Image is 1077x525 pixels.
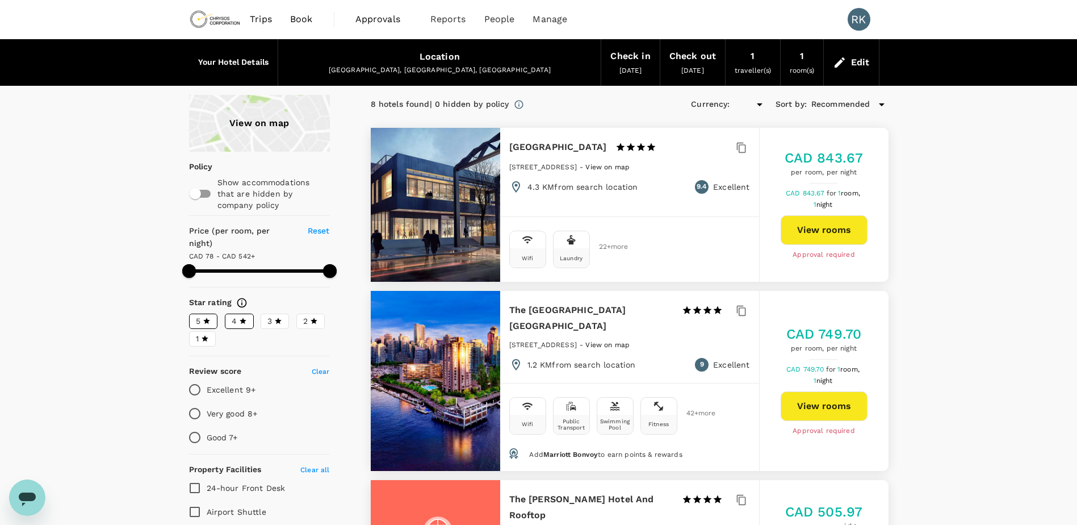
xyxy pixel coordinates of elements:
p: Excellent [713,359,749,370]
iframe: Button to launch messaging window [9,480,45,516]
p: 1.2 KM from search location [527,359,636,370]
h6: [GEOGRAPHIC_DATA] [509,139,607,155]
h5: CAD 505.97 [785,503,863,521]
span: Reports [430,13,466,26]
span: CAD 78 - CAD 542+ [189,252,255,260]
a: View on map [189,95,330,152]
h6: Currency : [691,98,730,111]
div: Edit [851,55,870,70]
img: Chrysos Corporation [189,7,241,32]
h5: CAD 749.70 [786,325,862,343]
p: 4.3 KM from search location [527,181,638,193]
span: Reset [308,226,330,235]
span: for [826,365,837,373]
span: Clear all [300,466,329,474]
span: night [816,201,833,209]
span: - [580,341,585,349]
div: Check in [610,48,650,64]
span: 1 [814,201,835,209]
h6: Property Facilities [189,464,262,476]
p: Policy [189,161,196,172]
div: Laundry [560,255,582,261]
h6: The [GEOGRAPHIC_DATA] [GEOGRAPHIC_DATA] [509,302,673,334]
span: Manage [533,13,567,26]
div: Check out [669,48,716,64]
span: Approval required [793,249,855,261]
div: Wifi [522,255,534,261]
span: CAD 749.70 [786,365,826,373]
span: 1 [814,377,835,385]
p: Good 7+ [207,432,238,443]
span: room, [841,189,860,197]
span: 9.4 [697,181,707,193]
p: Excellent [713,181,749,193]
div: 1 [751,48,755,64]
span: CAD 843.67 [786,189,827,197]
div: [GEOGRAPHIC_DATA], [GEOGRAPHIC_DATA], [GEOGRAPHIC_DATA] [287,65,592,76]
span: Approval required [793,426,855,437]
p: Show accommodations that are hidden by company policy [217,177,329,211]
span: per room, per night [785,167,864,178]
span: 5 [196,315,200,327]
span: night [816,377,833,385]
a: View on map [585,340,630,349]
span: View on map [585,341,630,349]
button: View rooms [781,215,868,245]
span: 1 [838,189,862,197]
h6: Price (per room, per night) [189,225,295,250]
button: Open [752,97,768,113]
div: Location [420,49,460,65]
span: [STREET_ADDRESS] [509,163,577,171]
span: Clear [312,368,330,376]
div: Wifi [522,421,534,427]
span: per room, per night [786,343,862,355]
span: Approvals [355,13,412,26]
span: room, [840,365,860,373]
span: for [827,189,838,197]
div: 1 [800,48,804,64]
span: room(s) [790,66,814,74]
span: 4 [232,315,237,327]
span: View on map [585,163,630,171]
span: People [484,13,515,26]
span: - [580,163,585,171]
button: View rooms [781,391,868,421]
p: Excellent 9+ [207,384,256,395]
span: 1 [837,365,861,373]
a: View on map [585,162,630,171]
h5: CAD 843.67 [785,149,864,167]
div: Fitness [648,421,669,427]
div: Swimming Pool [600,418,631,431]
span: Trips [250,13,272,26]
span: 2 [303,315,308,327]
span: [DATE] [619,66,642,74]
span: Add to earn points & rewards [529,451,682,459]
span: Recommended [811,98,870,111]
span: 24-hour Front Desk [207,484,286,493]
svg: Star ratings are awarded to properties to represent the quality of services, facilities, and amen... [236,297,248,309]
span: 9 [700,359,704,370]
span: 1 [196,333,199,345]
span: Airport Shuttle [207,507,266,516]
h6: The [PERSON_NAME] Hotel And Rooftop [509,491,673,523]
span: [DATE] [681,66,704,74]
span: 3 [267,315,272,327]
h6: Review score [189,365,242,378]
span: [STREET_ADDRESS] [509,341,577,349]
h6: Star rating [189,297,232,309]
span: Marriott Bonvoy [543,451,598,459]
span: Book [290,13,313,26]
span: 42 + more [686,410,703,417]
h6: Sort by : [776,98,807,111]
div: Public Transport [556,418,587,431]
div: 8 hotels found | 0 hidden by policy [371,98,509,111]
div: RK [848,8,870,31]
span: traveller(s) [735,66,771,74]
p: Very good 8+ [207,408,258,419]
span: 22 + more [599,243,616,251]
h6: Your Hotel Details [198,56,269,69]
